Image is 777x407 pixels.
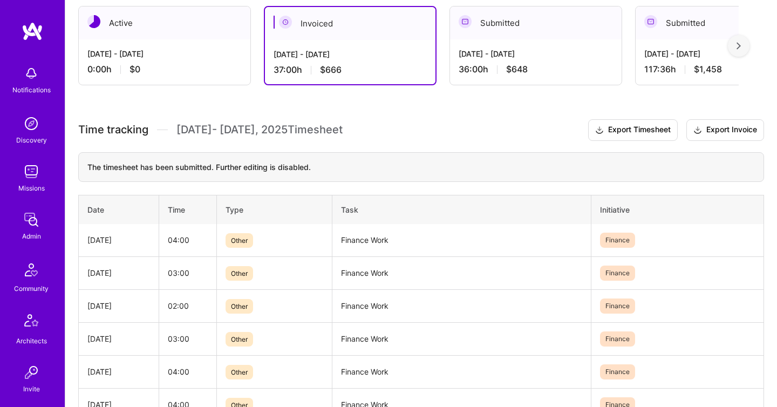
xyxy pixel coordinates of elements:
[600,233,635,248] span: Finance
[21,63,42,84] img: bell
[600,331,635,347] span: Finance
[274,49,427,60] div: [DATE] - [DATE]
[22,230,41,242] div: Admin
[226,332,253,347] span: Other
[506,64,528,75] span: $648
[78,123,148,137] span: Time tracking
[23,383,40,395] div: Invite
[459,15,472,28] img: Submitted
[87,366,150,377] div: [DATE]
[279,16,292,29] img: Invoiced
[21,113,42,134] img: discovery
[16,335,47,347] div: Architects
[159,322,217,355] td: 03:00
[87,48,242,59] div: [DATE] - [DATE]
[588,119,678,141] button: Export Timesheet
[159,256,217,289] td: 03:00
[159,355,217,388] td: 04:00
[217,195,332,224] th: Type
[18,309,44,335] img: Architects
[87,333,150,344] div: [DATE]
[686,119,764,141] button: Export Invoice
[332,289,591,322] td: Finance Work
[159,289,217,322] td: 02:00
[226,233,253,248] span: Other
[87,234,150,246] div: [DATE]
[22,22,43,41] img: logo
[87,64,242,75] div: 0:00 h
[78,152,764,182] div: The timesheet has been submitted. Further editing is disabled.
[693,125,702,136] i: icon Download
[332,355,591,388] td: Finance Work
[459,64,613,75] div: 36:00 h
[332,195,591,224] th: Task
[600,299,635,314] span: Finance
[600,266,635,281] span: Finance
[21,209,42,230] img: admin teamwork
[14,283,49,294] div: Community
[159,224,217,257] td: 04:00
[129,64,140,75] span: $0
[595,125,604,136] i: icon Download
[21,362,42,383] img: Invite
[694,64,722,75] span: $1,458
[320,64,342,76] span: $666
[87,15,100,28] img: Active
[226,266,253,281] span: Other
[591,195,764,224] th: Initiative
[12,84,51,96] div: Notifications
[87,267,150,279] div: [DATE]
[87,300,150,311] div: [DATE]
[737,42,741,50] img: right
[450,6,622,39] div: Submitted
[18,182,45,194] div: Missions
[332,224,591,257] td: Finance Work
[176,123,343,137] span: [DATE] - [DATE] , 2025 Timesheet
[332,256,591,289] td: Finance Work
[332,322,591,355] td: Finance Work
[274,64,427,76] div: 37:00 h
[79,195,159,224] th: Date
[18,257,44,283] img: Community
[226,299,253,314] span: Other
[79,6,250,39] div: Active
[265,7,435,40] div: Invoiced
[16,134,47,146] div: Discovery
[21,161,42,182] img: teamwork
[459,48,613,59] div: [DATE] - [DATE]
[226,365,253,379] span: Other
[600,364,635,379] span: Finance
[159,195,217,224] th: Time
[644,15,657,28] img: Submitted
